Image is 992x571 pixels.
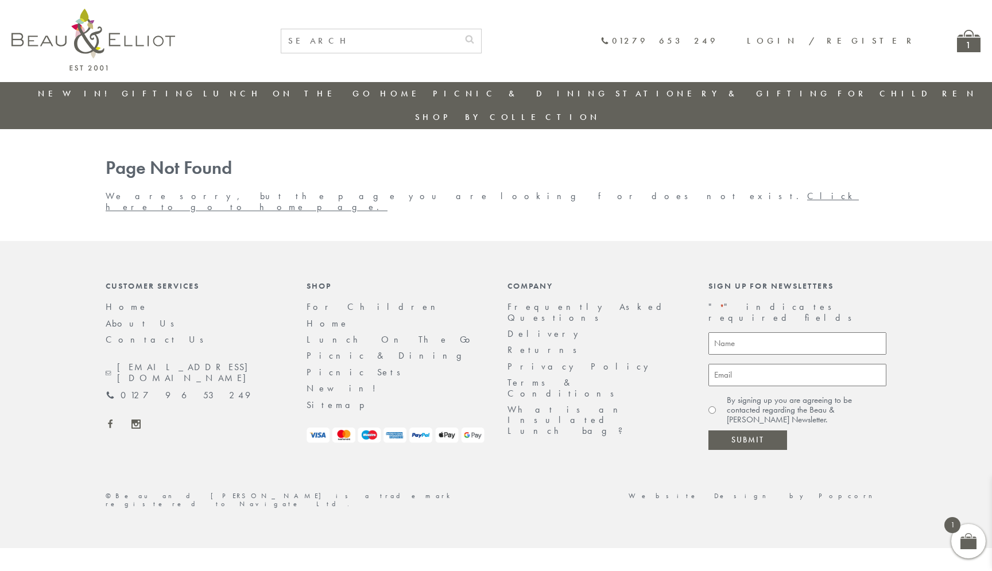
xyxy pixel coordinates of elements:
[307,301,444,313] a: For Children
[106,390,250,401] a: 01279 653 249
[615,88,831,99] a: Stationery & Gifting
[838,88,977,99] a: For Children
[122,88,196,99] a: Gifting
[106,333,211,345] a: Contact Us
[106,158,886,179] h1: Page Not Found
[106,317,182,329] a: About Us
[507,360,654,372] a: Privacy Policy
[11,9,175,71] img: logo
[307,428,485,443] img: payment-logos.png
[307,382,384,394] a: New in!
[94,158,898,212] div: We are sorry, but the page you are looking for does not exist.
[507,328,584,340] a: Delivery
[747,35,917,46] a: Login / Register
[94,492,496,508] div: ©Beau and [PERSON_NAME] is a trademark registered to Navigate Ltd.
[708,364,886,386] input: Email
[944,517,960,533] span: 1
[708,332,886,355] input: Name
[106,281,284,290] div: Customer Services
[600,36,718,46] a: 01279 653 249
[415,111,600,123] a: Shop by collection
[507,344,584,356] a: Returns
[507,376,622,399] a: Terms & Conditions
[203,88,373,99] a: Lunch On The Go
[433,88,609,99] a: Picnic & Dining
[708,302,886,323] p: " " indicates required fields
[307,399,380,411] a: Sitemap
[307,349,473,362] a: Picnic & Dining
[307,281,485,290] div: Shop
[106,301,148,313] a: Home
[507,281,685,290] div: Company
[507,403,632,437] a: What is an Insulated Lunch bag?
[727,395,886,425] label: By signing up you are agreeing to be contacted regarding the Beau & [PERSON_NAME] Newsletter.
[708,430,787,450] input: Submit
[307,317,349,329] a: Home
[507,301,669,323] a: Frequently Asked Questions
[380,88,426,99] a: Home
[106,190,859,212] a: Click here to go to home page.
[957,30,981,52] a: 1
[38,88,115,99] a: New in!
[281,29,458,53] input: SEARCH
[708,281,886,290] div: Sign up for newsletters
[106,362,284,383] a: [EMAIL_ADDRESS][DOMAIN_NAME]
[629,491,886,500] a: Website Design by Popcorn
[307,366,408,378] a: Picnic Sets
[307,333,477,345] a: Lunch On The Go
